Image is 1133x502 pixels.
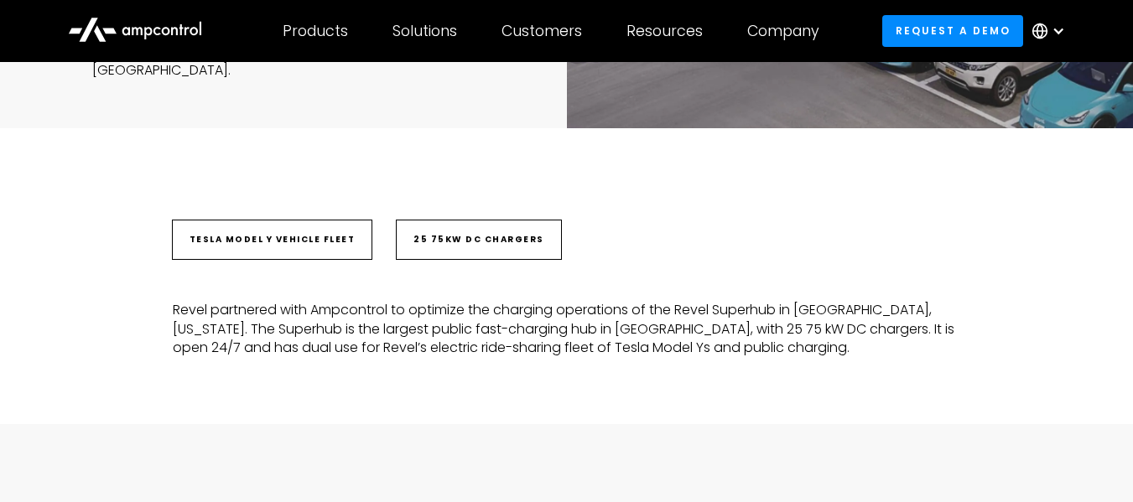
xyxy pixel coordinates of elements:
[747,22,819,40] div: Company
[190,233,356,246] div: Tesla Model Y vehicle fleet
[626,22,703,40] div: Resources
[882,15,1023,46] a: Request a demo
[502,22,582,40] div: Customers
[392,22,457,40] div: Solutions
[283,22,348,40] div: Products
[173,301,961,357] p: Revel partnered with Ampcontrol to optimize the charging operations of the Revel Superhub in [GEO...
[413,233,544,246] div: 25 75kW DC chargers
